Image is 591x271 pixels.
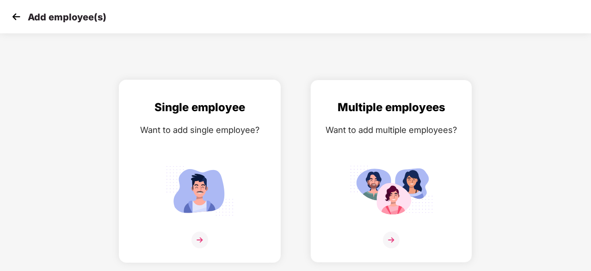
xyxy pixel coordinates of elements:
[158,162,241,220] img: svg+xml;base64,PHN2ZyB4bWxucz0iaHR0cDovL3d3dy53My5vcmcvMjAwMC9zdmciIGlkPSJTaW5nbGVfZW1wbG95ZWUiIH...
[320,123,462,137] div: Want to add multiple employees?
[129,123,271,137] div: Want to add single employee?
[191,232,208,248] img: svg+xml;base64,PHN2ZyB4bWxucz0iaHR0cDovL3d3dy53My5vcmcvMjAwMC9zdmciIHdpZHRoPSIzNiIgaGVpZ2h0PSIzNi...
[28,12,106,23] p: Add employee(s)
[129,99,271,116] div: Single employee
[320,99,462,116] div: Multiple employees
[9,10,23,24] img: svg+xml;base64,PHN2ZyB4bWxucz0iaHR0cDovL3d3dy53My5vcmcvMjAwMC9zdmciIHdpZHRoPSIzMCIgaGVpZ2h0PSIzMC...
[350,162,433,220] img: svg+xml;base64,PHN2ZyB4bWxucz0iaHR0cDovL3d3dy53My5vcmcvMjAwMC9zdmciIGlkPSJNdWx0aXBsZV9lbXBsb3llZS...
[383,232,400,248] img: svg+xml;base64,PHN2ZyB4bWxucz0iaHR0cDovL3d3dy53My5vcmcvMjAwMC9zdmciIHdpZHRoPSIzNiIgaGVpZ2h0PSIzNi...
